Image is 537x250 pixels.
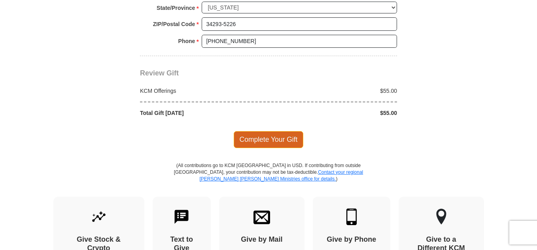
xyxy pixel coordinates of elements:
img: mobile.svg [343,209,360,225]
img: envelope.svg [253,209,270,225]
strong: Phone [178,36,195,47]
img: other-region [436,209,447,225]
div: $55.00 [268,87,401,95]
h4: Give by Mail [233,235,291,244]
strong: ZIP/Postal Code [153,19,195,30]
span: Complete Your Gift [234,131,304,148]
span: Review Gift [140,69,179,77]
h4: Give by Phone [327,235,376,244]
a: Contact your regional [PERSON_NAME] [PERSON_NAME] Ministries office for details. [199,169,363,182]
p: (All contributions go to KCM [GEOGRAPHIC_DATA] in USD. If contributing from outside [GEOGRAPHIC_D... [174,162,363,197]
strong: State/Province [157,2,195,13]
div: KCM Offerings [136,87,269,95]
img: give-by-stock.svg [91,209,107,225]
div: Total Gift [DATE] [136,109,269,117]
img: text-to-give.svg [173,209,190,225]
div: $55.00 [268,109,401,117]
